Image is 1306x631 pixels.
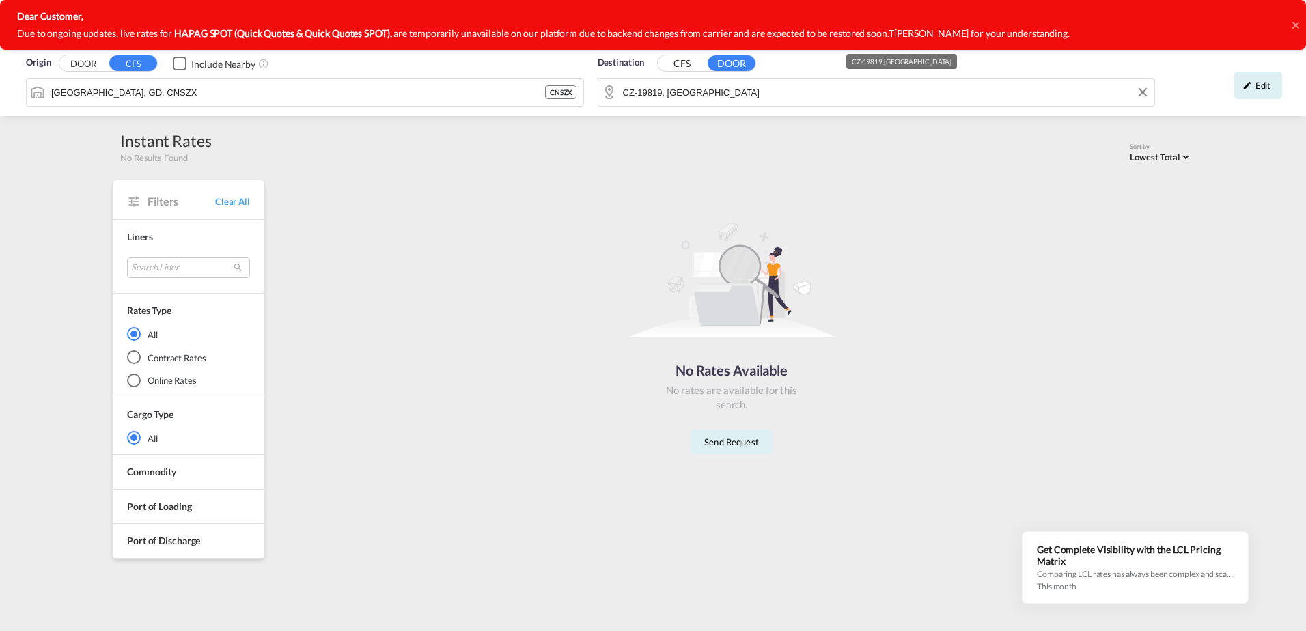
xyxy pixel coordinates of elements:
button: CFS [658,56,706,72]
md-checkbox: Checkbox No Ink [173,56,255,70]
span: Liners [127,231,152,242]
md-radio-button: All [127,327,250,341]
button: DOOR [59,56,107,72]
div: No Rates Available [663,361,800,380]
button: CFS [109,55,157,71]
md-input-container: Shenzhen, GD, CNSZX [27,79,583,106]
span: Destination [598,56,644,70]
div: Instant Rates [120,130,212,152]
span: Origin [26,56,51,70]
md-input-container: CZ-19819,Praha [598,79,1155,106]
md-radio-button: Contract Rates [127,350,250,364]
span: Port of Loading [127,501,192,512]
div: No rates are available for this search. [663,383,800,412]
md-icon: Unchecked: Ignores neighbouring ports when fetching rates.Checked : Includes neighbouring ports w... [258,58,269,69]
span: Port of Discharge [127,535,200,546]
md-select: Select: Lowest Total [1130,148,1193,164]
md-icon: icon-pencil [1242,81,1252,90]
div: Sort by [1130,143,1193,152]
button: Clear Input [1133,82,1153,102]
md-radio-button: All [127,431,250,445]
span: Lowest Total [1130,152,1180,163]
span: Commodity [127,466,176,477]
input: Search by Door [623,82,1148,102]
md-radio-button: Online Rates [127,374,250,387]
div: CZ-19819,[GEOGRAPHIC_DATA] [852,54,951,69]
div: icon-pencilEdit [1234,72,1282,99]
button: DOOR [708,55,755,71]
div: Rates Type [127,304,171,318]
div: Cargo Type [127,408,173,421]
img: norateimg.svg [629,221,834,337]
input: Search by Port [51,82,545,102]
div: Include Nearby [191,57,255,71]
span: Clear All [215,195,250,208]
div: CNSZX [545,85,576,99]
button: Send Request [691,430,773,454]
span: Filters [148,194,215,209]
span: No Results Found [120,152,187,164]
